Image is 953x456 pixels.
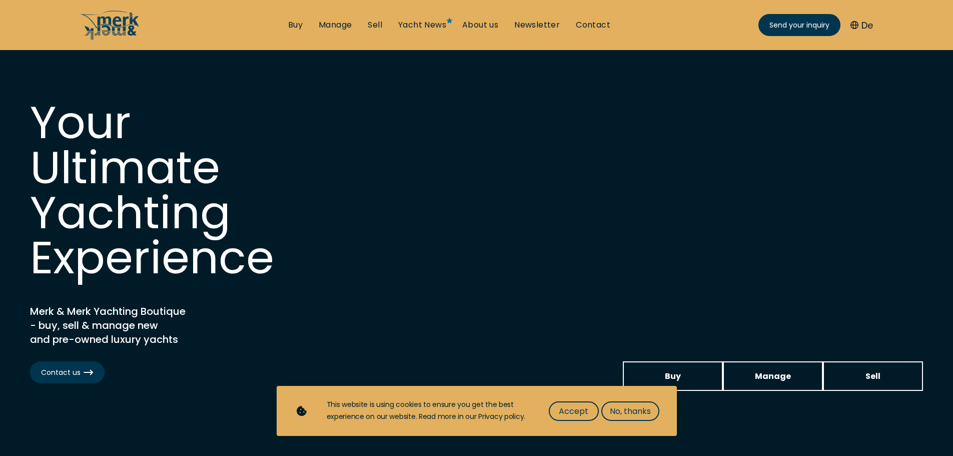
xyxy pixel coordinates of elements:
a: Newsletter [514,20,560,31]
button: No, thanks [601,401,659,421]
a: Manage [723,361,823,391]
h1: Your Ultimate Yachting Experience [30,100,330,280]
a: Sell [368,20,382,31]
a: Buy [288,20,303,31]
span: Contact us [41,367,94,378]
button: Accept [549,401,599,421]
a: Sell [823,361,923,391]
a: Contact us [30,361,105,383]
a: Privacy policy [478,411,524,421]
button: De [850,19,873,32]
span: Send your inquiry [769,20,829,31]
span: Sell [865,370,880,382]
a: Send your inquiry [758,14,840,36]
a: Buy [623,361,723,391]
h2: Merk & Merk Yachting Boutique - buy, sell & manage new and pre-owned luxury yachts [30,304,280,346]
a: About us [462,20,498,31]
span: Manage [755,370,791,382]
a: Manage [319,20,352,31]
span: Buy [665,370,681,382]
div: This website is using cookies to ensure you get the best experience on our website. Read more in ... [327,399,529,423]
span: No, thanks [610,405,651,417]
a: Yacht News [398,20,446,31]
span: Accept [559,405,588,417]
a: Contact [576,20,610,31]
